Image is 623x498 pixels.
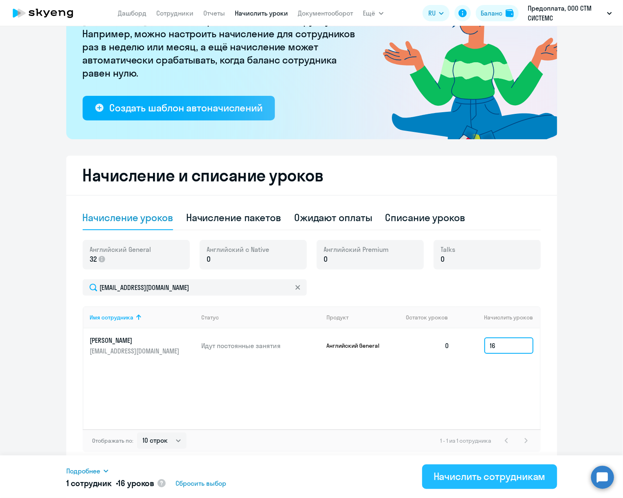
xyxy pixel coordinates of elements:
th: Начислить уроков [456,306,540,328]
span: 0 [324,254,328,265]
div: Начисление уроков [83,211,173,224]
span: Английский General [90,245,151,254]
button: Создать шаблон автоначислений [83,96,275,120]
span: Talks [441,245,456,254]
p: [PERSON_NAME] больше не придётся начислять вручную. Например, можно настроить начисление для сотр... [83,14,361,79]
div: Ожидают оплаты [294,211,372,224]
span: 16 уроков [118,478,155,488]
a: Дашборд [118,9,147,17]
span: RU [428,8,436,18]
div: Начисление пакетов [186,211,281,224]
span: Английский Premium [324,245,389,254]
button: Предоплата, ООО СТМ СИСТЕМС [524,3,616,23]
button: Ещё [363,5,384,21]
button: RU [423,5,450,21]
span: 0 [207,254,211,265]
div: Создать шаблон автоначислений [109,101,263,114]
td: 0 [399,328,457,363]
span: Сбросить выбор [175,478,226,488]
p: [EMAIL_ADDRESS][DOMAIN_NAME] [90,346,182,355]
div: Продукт [326,314,349,321]
div: Продукт [326,314,399,321]
p: Английский General [326,342,388,349]
button: Начислить сотрудникам [422,464,557,489]
p: [PERSON_NAME] [90,336,182,345]
span: Остаток уроков [406,314,448,321]
a: Отчеты [204,9,225,17]
div: Статус [201,314,219,321]
div: Баланс [481,8,502,18]
span: 32 [90,254,97,265]
div: Имя сотрудника [90,314,134,321]
img: balance [506,9,514,17]
span: Ещё [363,8,376,18]
a: Документооборот [298,9,353,17]
div: Начислить сотрудникам [434,470,546,483]
span: Подробнее [66,466,100,476]
button: Балансbalance [476,5,519,21]
span: Отображать по: [92,437,134,444]
p: Идут постоянные занятия [201,341,320,350]
h5: 1 сотрудник • [66,478,155,489]
span: 1 - 1 из 1 сотрудника [441,437,492,444]
a: [PERSON_NAME][EMAIL_ADDRESS][DOMAIN_NAME] [90,336,195,355]
span: Английский с Native [207,245,270,254]
div: Имя сотрудника [90,314,195,321]
span: 0 [441,254,445,265]
a: Сотрудники [157,9,194,17]
a: Начислить уроки [235,9,288,17]
p: Предоплата, ООО СТМ СИСТЕМС [528,3,604,23]
div: Остаток уроков [406,314,457,321]
h2: Начисление и списание уроков [83,165,541,185]
div: Статус [201,314,320,321]
input: Поиск по имени, email, продукту или статусу [83,279,307,296]
div: Списание уроков [385,211,466,224]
